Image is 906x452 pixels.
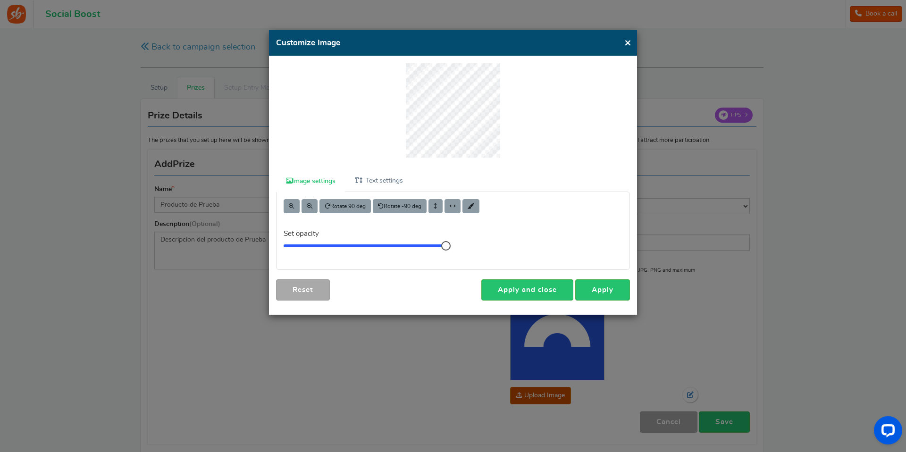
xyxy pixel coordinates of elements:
[276,171,345,192] a: Image settings
[284,199,300,213] button: Zoom in
[302,199,318,213] button: Zoom out
[373,199,427,213] button: Rotate -90 deg
[428,199,443,213] button: Flip vertical
[276,279,330,301] a: Reset
[481,279,573,301] a: Apply and close
[319,199,371,213] button: Rotate 90 deg
[445,199,461,213] button: Flip horizontal
[866,412,906,452] iframe: LiveChat chat widget
[345,170,412,192] a: Text settings
[462,199,479,213] button: Change background color
[284,223,333,239] label: Set opacity
[624,37,631,49] button: ×
[276,37,630,49] h4: Customize Image
[575,279,630,301] a: Apply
